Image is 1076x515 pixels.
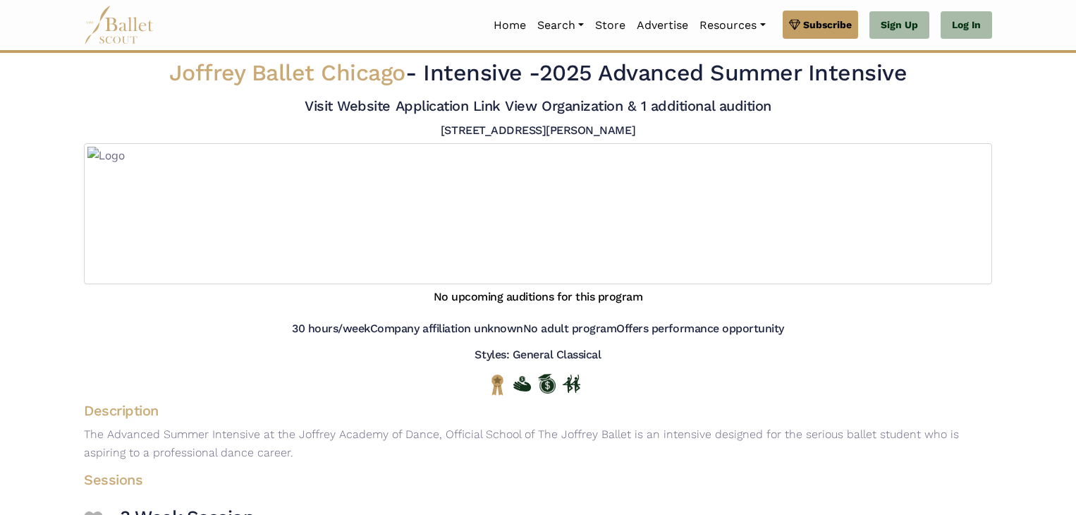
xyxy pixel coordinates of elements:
h4: Description [73,401,1003,420]
span: Joffrey Ballet Chicago [169,59,405,86]
img: Offers Financial Aid [513,376,531,392]
a: Search [532,11,589,40]
p: The Advanced Summer Intensive at the Joffrey Academy of Dance, Official School of The Joffrey Bal... [73,425,1003,461]
img: Logo [84,143,992,284]
h5: No upcoming auditions for this program [434,290,643,305]
a: Subscribe [783,11,858,39]
a: Application Link [396,97,501,114]
h2: - 2025 Advanced Summer Intensive [161,59,915,88]
a: Store [589,11,631,40]
span: Subscribe [803,17,852,32]
a: View Organization & 1 additional audition [505,97,771,114]
h5: No adult program [523,322,616,337]
span: Intensive - [423,59,539,86]
h5: Styles: General Classical [475,348,601,363]
img: gem.svg [789,17,800,32]
h5: 30 hours/week [292,322,370,337]
h5: Offers performance opportunity [616,322,784,337]
a: Log In [941,11,992,40]
h5: [STREET_ADDRESS][PERSON_NAME] [441,123,635,138]
img: National [489,374,506,396]
a: Sign Up [869,11,929,40]
a: Home [488,11,532,40]
h4: Sessions [73,471,981,489]
img: In Person [563,375,580,393]
a: Visit Website [305,97,391,114]
img: Offers Scholarship [538,374,556,394]
a: Resources [694,11,771,40]
a: Advertise [631,11,694,40]
h5: Company affiliation unknown [370,322,523,337]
